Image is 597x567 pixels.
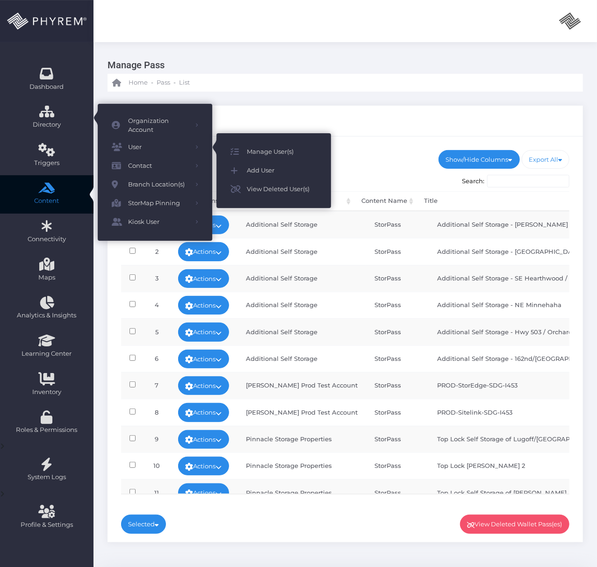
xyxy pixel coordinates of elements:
span: Connectivity [6,235,87,244]
a: Actions [178,430,230,449]
a: Actions [178,323,230,341]
span: Branch Location(s) [128,179,189,191]
td: StorPass [366,479,429,506]
a: Manage User(s) [216,143,331,161]
span: View Deleted User(s) [247,183,317,195]
td: StorPass [366,238,429,265]
span: StorMap Pinning [128,197,189,209]
a: Actions [178,457,230,475]
td: StorPass [366,265,429,292]
a: Selected [121,515,166,533]
span: System Logs [6,473,87,482]
a: Actions [178,483,230,502]
td: 6 [144,345,170,372]
a: View Deleted Wallet Pass(es) [460,515,570,533]
span: List [179,78,190,87]
span: Directory [6,120,87,129]
td: 5 [144,318,170,345]
td: 2 [144,238,170,265]
td: StorPass [366,372,429,399]
span: Home [129,78,148,87]
td: 10 [144,452,170,479]
a: Contact [98,157,212,175]
span: Pass [157,78,170,87]
td: Additional Self Storage [237,318,366,345]
td: [PERSON_NAME] Prod Test Account [237,399,366,425]
span: Analytics & Insights [6,311,87,320]
td: 11 [144,479,170,506]
span: Learning Center [6,349,87,359]
span: Roles & Permissions [6,425,87,435]
span: Organization Account [128,116,189,135]
a: Organization Account [98,113,212,138]
span: Inventory [6,388,87,397]
a: Pass [157,74,170,92]
td: 7 [144,372,170,399]
td: Additional Self Storage [237,292,366,318]
td: Pinnacle Storage Properties [237,479,366,506]
li: - [150,78,155,87]
span: Manage User(s) [247,146,317,158]
span: Dashboard [30,82,64,92]
td: Additional Self Storage [237,265,366,292]
td: Additional Self Storage [237,345,366,372]
td: StorPass [366,318,429,345]
a: StorMap Pinning [98,194,212,213]
span: Profile & Settings [21,520,73,530]
td: 3 [144,265,170,292]
span: Triggers [6,158,87,168]
td: 8 [144,399,170,425]
a: Actions [178,296,230,315]
a: Kiosk User [98,213,212,231]
span: Kiosk User [128,216,189,228]
th: Content Name: activate to sort column ascending [353,191,416,211]
td: 4 [144,292,170,318]
td: StorPass [366,399,429,425]
span: Maps [38,273,55,282]
a: Actions [178,350,230,368]
td: StorPass [366,345,429,372]
td: StorPass [366,211,429,238]
a: Actions [178,269,230,288]
li: - [172,78,177,87]
label: Search: [462,175,570,188]
a: Add User [216,161,331,180]
td: 9 [144,426,170,452]
span: Add User [247,165,317,177]
td: StorPass [366,452,429,479]
input: Search: [487,175,569,188]
h3: Manage Pass [108,56,576,74]
span: Content [6,196,87,206]
a: Home [112,74,148,92]
td: StorPass [366,426,429,452]
a: Show/Hide Columns [439,150,520,169]
td: Pinnacle Storage Properties [237,452,366,479]
a: Export All [522,150,570,169]
span: User [128,141,189,153]
a: Actions [178,403,230,422]
span: Contact [128,160,189,172]
td: StorPass [366,292,429,318]
a: Actions [178,242,230,261]
td: Pinnacle Storage Properties [237,426,366,452]
a: List [179,74,190,92]
a: User [98,138,212,157]
a: View Deleted User(s) [216,180,331,199]
td: Additional Self Storage [237,238,366,265]
td: Additional Self Storage [237,211,366,238]
a: Branch Location(s) [98,175,212,194]
a: Actions [178,376,230,395]
td: [PERSON_NAME] Prod Test Account [237,372,366,399]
